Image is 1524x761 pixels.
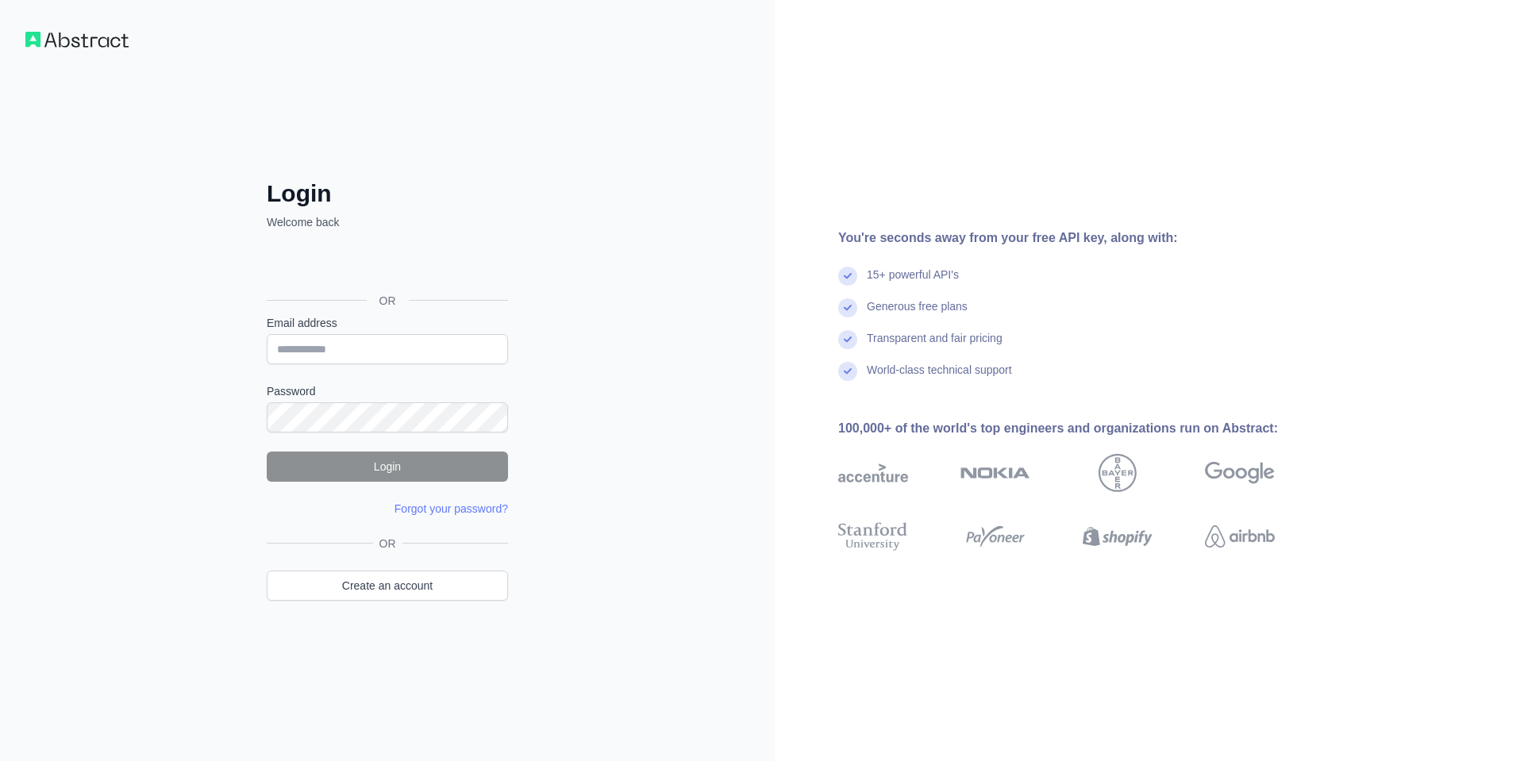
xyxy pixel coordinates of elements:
[267,452,508,482] button: Login
[838,419,1326,438] div: 100,000+ of the world's top engineers and organizations run on Abstract:
[267,214,508,230] p: Welcome back
[267,383,508,399] label: Password
[1205,519,1275,554] img: airbnb
[1205,454,1275,492] img: google
[267,179,508,208] h2: Login
[838,330,857,349] img: check mark
[1083,519,1153,554] img: shopify
[1099,454,1137,492] img: bayer
[838,362,857,381] img: check mark
[394,502,508,515] a: Forgot your password?
[367,293,409,309] span: OR
[267,315,508,331] label: Email address
[960,519,1030,554] img: payoneer
[25,32,129,48] img: Workflow
[838,519,908,554] img: stanford university
[838,298,857,317] img: check mark
[838,454,908,492] img: accenture
[867,298,968,330] div: Generous free plans
[867,362,1012,394] div: World-class technical support
[960,454,1030,492] img: nokia
[838,267,857,286] img: check mark
[267,571,508,601] a: Create an account
[373,536,402,552] span: OR
[867,267,959,298] div: 15+ powerful API's
[259,248,513,282] iframe: Sign in with Google Button
[867,330,1003,362] div: Transparent and fair pricing
[838,229,1326,248] div: You're seconds away from your free API key, along with:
